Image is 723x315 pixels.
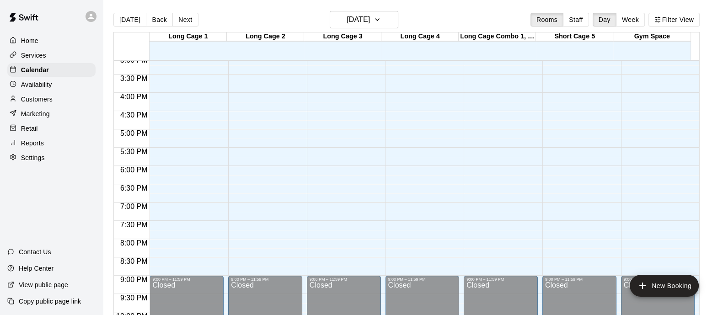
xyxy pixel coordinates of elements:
[172,13,198,27] button: Next
[118,129,150,137] span: 5:00 PM
[113,13,146,27] button: [DATE]
[545,277,614,282] div: 9:00 PM – 11:59 PM
[21,80,52,89] p: Availability
[563,13,589,27] button: Staff
[118,184,150,192] span: 6:30 PM
[150,32,227,41] div: Long Cage 1
[304,32,381,41] div: Long Cage 3
[118,276,150,283] span: 9:00 PM
[118,166,150,174] span: 6:00 PM
[7,122,96,135] a: Retail
[330,11,398,28] button: [DATE]
[7,48,96,62] a: Services
[118,294,150,302] span: 9:30 PM
[310,277,378,282] div: 9:00 PM – 11:59 PM
[347,13,370,26] h6: [DATE]
[388,277,457,282] div: 9:00 PM – 11:59 PM
[118,239,150,247] span: 8:00 PM
[231,277,300,282] div: 9:00 PM – 11:59 PM
[19,280,68,289] p: View public page
[21,109,50,118] p: Marketing
[21,95,53,104] p: Customers
[118,221,150,229] span: 7:30 PM
[227,32,304,41] div: Long Cage 2
[118,75,150,82] span: 3:30 PM
[7,136,96,150] a: Reports
[7,151,96,165] a: Settings
[613,32,691,41] div: Gym Space
[630,275,699,297] button: add
[466,277,535,282] div: 9:00 PM – 11:59 PM
[536,32,613,41] div: Short Cage 5
[118,257,150,265] span: 8:30 PM
[118,93,150,101] span: 4:00 PM
[19,297,81,306] p: Copy public page link
[593,13,616,27] button: Day
[21,124,38,133] p: Retail
[7,92,96,106] a: Customers
[616,13,645,27] button: Week
[530,13,563,27] button: Rooms
[21,51,46,60] p: Services
[21,65,49,75] p: Calendar
[21,139,44,148] p: Reports
[7,63,96,77] a: Calendar
[459,32,536,41] div: Long Cage Combo 1, 2 & 3
[152,277,221,282] div: 9:00 PM – 11:59 PM
[7,34,96,48] a: Home
[118,111,150,119] span: 4:30 PM
[19,247,51,256] p: Contact Us
[381,32,459,41] div: Long Cage 4
[648,13,700,27] button: Filter View
[21,36,38,45] p: Home
[7,107,96,121] a: Marketing
[7,78,96,91] a: Availability
[146,13,173,27] button: Back
[19,264,54,273] p: Help Center
[624,277,692,282] div: 9:00 PM – 11:59 PM
[118,148,150,155] span: 5:30 PM
[118,203,150,210] span: 7:00 PM
[21,153,45,162] p: Settings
